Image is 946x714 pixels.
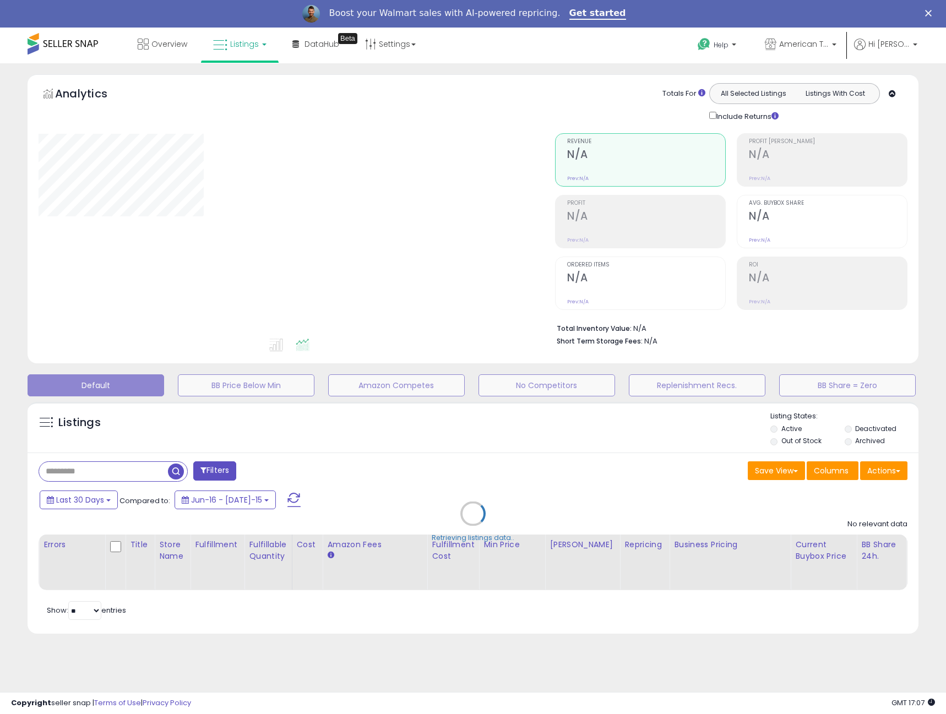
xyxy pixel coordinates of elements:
[567,237,589,243] small: Prev: N/A
[779,374,916,396] button: BB Share = Zero
[567,200,725,206] span: Profit
[757,28,845,63] a: American Telecom Headquarters
[749,210,907,225] h2: N/A
[284,28,347,61] a: DataHub
[567,139,725,145] span: Revenue
[749,148,907,163] h2: N/A
[749,200,907,206] span: Avg. Buybox Share
[749,237,770,243] small: Prev: N/A
[779,39,829,50] span: American Telecom Headquarters
[557,321,899,334] li: N/A
[329,8,560,19] div: Boost your Walmart sales with AI-powered repricing.
[357,28,424,61] a: Settings
[749,175,770,182] small: Prev: N/A
[567,298,589,305] small: Prev: N/A
[749,139,907,145] span: Profit [PERSON_NAME]
[557,336,643,346] b: Short Term Storage Fees:
[569,8,626,20] a: Get started
[854,39,917,63] a: Hi [PERSON_NAME]
[567,210,725,225] h2: N/A
[151,39,187,50] span: Overview
[557,324,632,333] b: Total Inventory Value:
[302,5,320,23] img: Profile image for Adrian
[644,336,657,346] span: N/A
[205,28,275,61] a: Listings
[567,262,725,268] span: Ordered Items
[701,110,792,122] div: Include Returns
[713,86,795,101] button: All Selected Listings
[749,271,907,286] h2: N/A
[749,262,907,268] span: ROI
[328,374,465,396] button: Amazon Competes
[714,40,728,50] span: Help
[925,10,936,17] div: Close
[28,374,164,396] button: Default
[305,39,339,50] span: DataHub
[689,29,747,63] a: Help
[567,175,589,182] small: Prev: N/A
[794,86,876,101] button: Listings With Cost
[129,28,195,61] a: Overview
[479,374,615,396] button: No Competitors
[432,533,514,543] div: Retrieving listings data..
[749,298,770,305] small: Prev: N/A
[567,271,725,286] h2: N/A
[178,374,314,396] button: BB Price Below Min
[338,33,357,44] div: Tooltip anchor
[868,39,910,50] span: Hi [PERSON_NAME]
[662,89,705,99] div: Totals For
[697,37,711,51] i: Get Help
[55,86,129,104] h5: Analytics
[230,39,259,50] span: Listings
[567,148,725,163] h2: N/A
[629,374,765,396] button: Replenishment Recs.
